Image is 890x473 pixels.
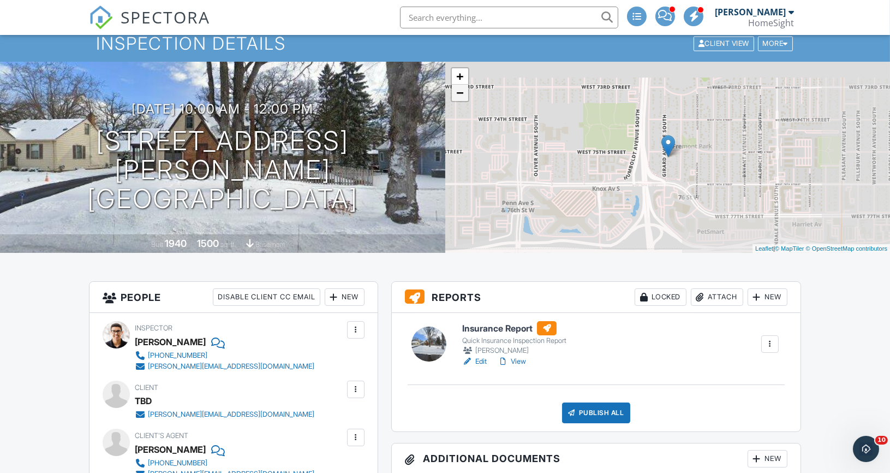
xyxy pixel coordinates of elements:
span: basement [255,240,285,249]
div: Attach [691,288,743,306]
a: © OpenStreetMap contributors [806,245,887,252]
div: More [758,36,793,51]
div: [PERSON_NAME] [715,7,786,17]
a: Insurance Report Quick Insurance Inspection Report [PERSON_NAME] [462,321,566,356]
a: Client View [692,39,757,47]
div: 1940 [165,238,187,249]
span: Inspector [135,324,172,332]
div: Quick Insurance Inspection Report [462,336,566,345]
iframe: Intercom live chat [853,436,879,462]
div: Client View [694,36,754,51]
h3: Reports [392,282,801,313]
div: [PERSON_NAME] [462,345,566,356]
span: SPECTORA [121,5,210,28]
div: 1500 [197,238,219,249]
h3: [DATE] 10:00 am - 12:00 pm [132,102,313,116]
a: [PERSON_NAME][EMAIL_ADDRESS][DOMAIN_NAME] [135,409,314,420]
span: Client's Agent [135,431,188,440]
div: [PHONE_NUMBER] [148,351,207,360]
div: [PHONE_NUMBER] [148,459,207,468]
a: [PERSON_NAME][EMAIL_ADDRESS][DOMAIN_NAME] [135,361,314,372]
a: © MapTiler [775,245,804,252]
a: [PERSON_NAME] [135,441,206,458]
div: Publish All [562,403,630,423]
div: | [752,244,890,253]
h6: Insurance Report [462,321,566,335]
a: Leaflet [755,245,773,252]
a: SPECTORA [89,15,210,38]
div: HomeSight [748,17,794,28]
h1: [STREET_ADDRESS][PERSON_NAME] [GEOGRAPHIC_DATA] [17,127,428,213]
div: New [748,288,787,306]
div: TBD [135,393,152,409]
div: [PERSON_NAME][EMAIL_ADDRESS][DOMAIN_NAME] [148,410,314,419]
input: Search everything... [400,7,618,28]
span: Client [135,383,158,392]
img: The Best Home Inspection Software - Spectora [89,5,113,29]
h3: People [89,282,378,313]
a: View [498,356,526,367]
span: sq. ft. [220,240,236,249]
span: 10 [875,436,888,445]
div: Locked [635,288,686,306]
div: New [748,450,787,468]
h1: Inspection Details [96,34,794,53]
a: Edit [462,356,487,367]
div: [PERSON_NAME][EMAIL_ADDRESS][DOMAIN_NAME] [148,362,314,371]
a: Zoom in [452,68,468,85]
div: Disable Client CC Email [213,288,320,306]
a: [PHONE_NUMBER] [135,458,314,469]
a: Zoom out [452,85,468,101]
div: New [325,288,365,306]
span: Built [151,240,163,249]
div: [PERSON_NAME] [135,334,206,350]
a: [PHONE_NUMBER] [135,350,314,361]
